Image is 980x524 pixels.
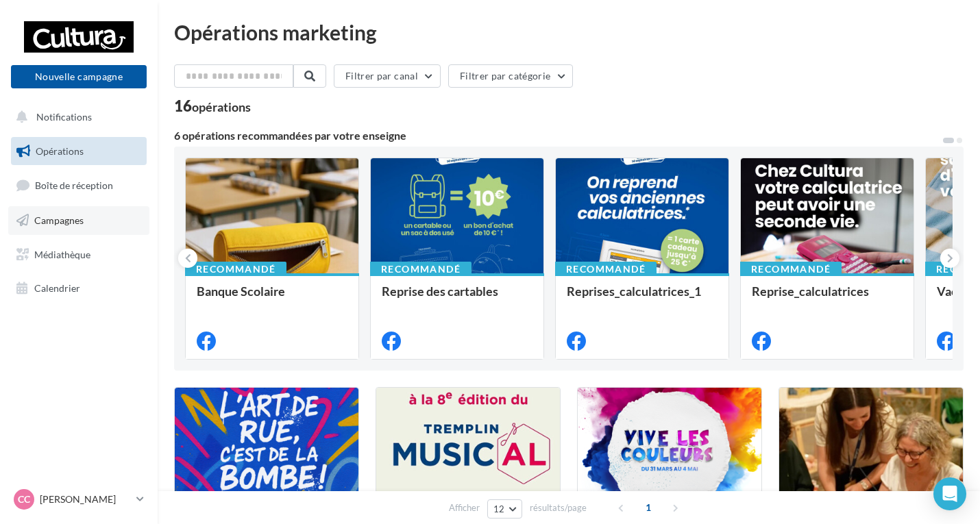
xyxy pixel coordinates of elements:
a: Médiathèque [8,240,149,269]
a: CC [PERSON_NAME] [11,486,147,512]
span: 1 [637,497,659,519]
div: Recommandé [740,262,842,277]
button: Filtrer par canal [334,64,441,88]
a: Boîte de réception [8,171,149,200]
span: Afficher [449,501,480,514]
span: Campagnes [34,214,84,226]
div: Recommandé [370,262,471,277]
span: Médiathèque [34,248,90,260]
button: Filtrer par catégorie [448,64,573,88]
div: Recommandé [555,262,657,277]
p: [PERSON_NAME] [40,492,131,506]
div: Banque Scolaire [197,284,347,312]
div: Opérations marketing [174,22,964,42]
button: Notifications [8,103,144,132]
span: Boîte de réception [35,179,113,191]
div: 16 [174,99,251,114]
span: Calendrier [34,282,80,294]
div: Open Intercom Messenger [933,477,966,510]
a: Calendrier [8,274,149,303]
span: CC [18,492,30,506]
div: Reprises_calculatrices_1 [567,284,718,312]
a: Opérations [8,137,149,166]
span: 12 [493,503,505,514]
span: résultats/page [530,501,587,514]
span: Notifications [36,111,92,123]
div: Recommandé [185,262,286,277]
span: Opérations [36,145,84,157]
div: 6 opérations recommandées par votre enseigne [174,130,942,141]
div: opérations [192,101,251,113]
div: Reprise des cartables [382,284,532,312]
button: 12 [487,499,522,519]
a: Campagnes [8,206,149,235]
div: Reprise_calculatrices [752,284,903,312]
button: Nouvelle campagne [11,65,147,88]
